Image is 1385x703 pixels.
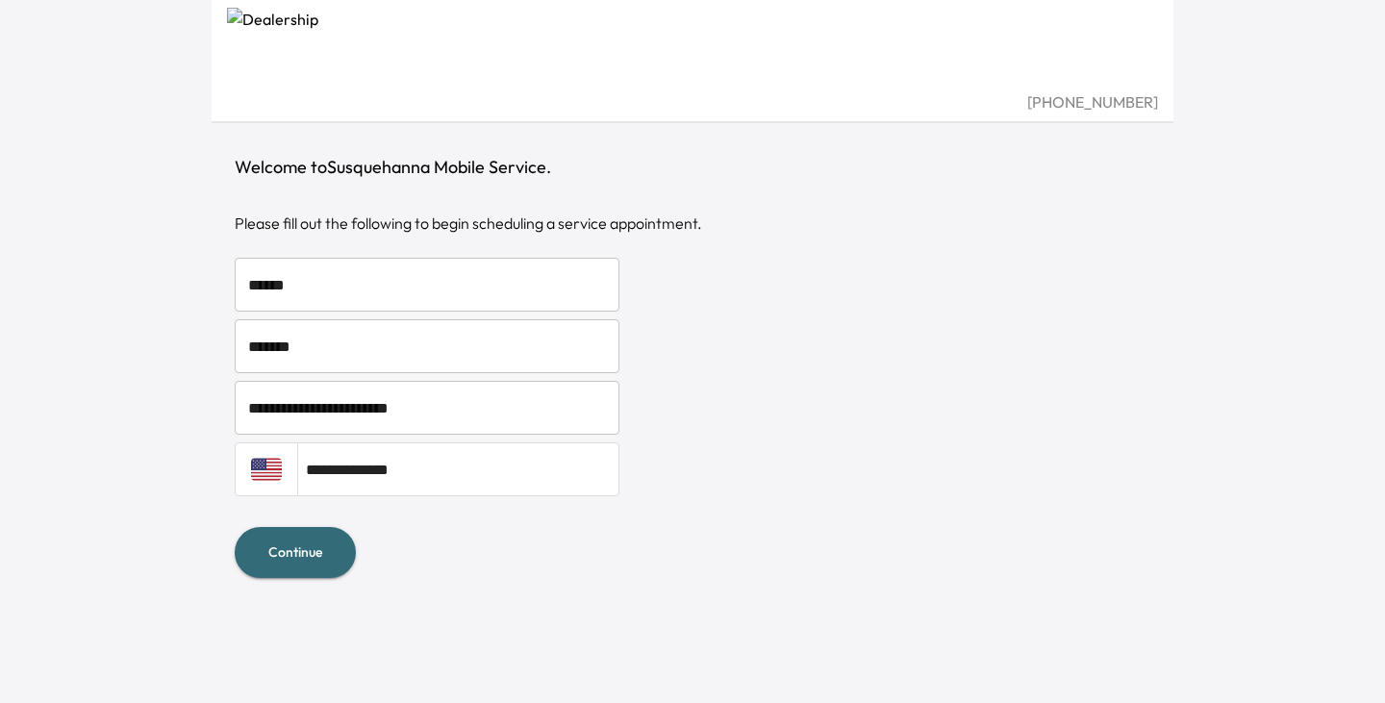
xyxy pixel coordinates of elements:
[235,527,356,578] button: Continue
[235,442,298,496] button: Country selector
[227,90,1158,113] div: [PHONE_NUMBER]
[227,8,1158,90] img: Dealership
[235,212,1150,235] div: Please fill out the following to begin scheduling a service appointment.
[235,154,1150,181] h1: Welcome to Susquehanna Mobile Service .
